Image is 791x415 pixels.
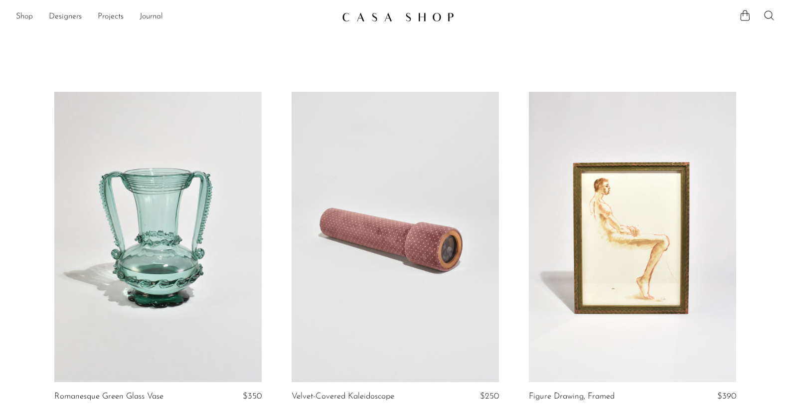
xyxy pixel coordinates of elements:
[292,392,394,401] a: Velvet-Covered Kaleidoscope
[54,392,163,401] a: Romanesque Green Glass Vase
[16,8,334,25] nav: Desktop navigation
[529,392,615,401] a: Figure Drawing, Framed
[98,10,124,23] a: Projects
[16,10,33,23] a: Shop
[717,392,736,401] span: $390
[16,8,334,25] ul: NEW HEADER MENU
[480,392,499,401] span: $250
[140,10,163,23] a: Journal
[49,10,82,23] a: Designers
[243,392,262,401] span: $350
